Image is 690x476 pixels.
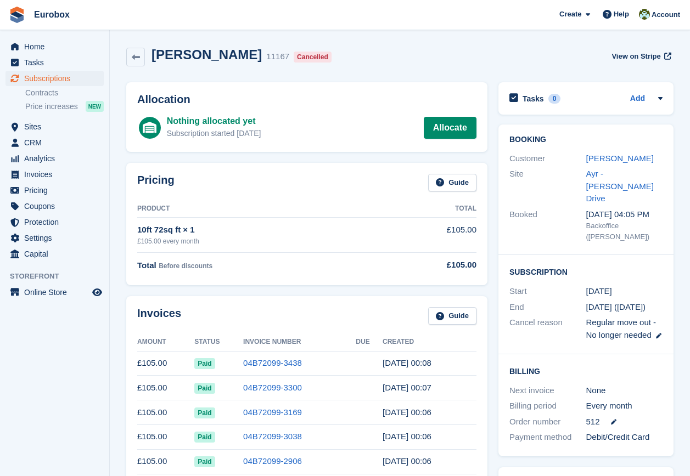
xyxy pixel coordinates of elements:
a: menu [5,230,104,246]
th: Created [383,333,476,351]
th: Invoice Number [243,333,356,351]
span: Paid [194,432,215,443]
a: 04B72099-3300 [243,383,302,392]
time: 2024-12-17 00:06:10 UTC [383,432,431,441]
h2: Invoices [137,307,181,325]
a: 04B72099-2906 [243,456,302,466]
h2: Billing [509,365,663,376]
h2: Subscription [509,266,663,277]
th: Due [356,333,383,351]
div: Booked [509,208,586,242]
div: Subscription started [DATE] [167,128,261,139]
time: 2025-01-17 00:06:56 UTC [383,407,431,417]
a: 04B72099-3438 [243,358,302,367]
a: menu [5,71,104,86]
span: Settings [24,230,90,246]
div: 0 [548,94,561,104]
span: Coupons [24,199,90,214]
th: Status [194,333,243,351]
a: menu [5,151,104,166]
time: 2025-02-17 00:07:07 UTC [383,383,431,392]
div: Cancelled [294,52,332,63]
span: Account [652,9,680,20]
span: Create [559,9,581,20]
span: Total [137,260,156,270]
a: menu [5,135,104,150]
a: menu [5,39,104,54]
div: Every month [586,400,663,412]
a: menu [5,285,104,300]
th: Total [380,200,476,218]
span: Online Store [24,285,90,300]
th: Amount [137,333,194,351]
span: Analytics [24,151,90,166]
td: £105.00 [137,449,194,474]
a: Guide [428,307,476,325]
time: 2025-03-17 00:08:06 UTC [383,358,431,367]
h2: Allocation [137,93,476,106]
a: Add [630,93,645,105]
a: menu [5,199,104,214]
div: Site [509,168,586,205]
a: Allocate [424,117,476,139]
a: menu [5,246,104,262]
span: Home [24,39,90,54]
td: £105.00 [137,400,194,425]
span: Paid [194,407,215,418]
div: End [509,301,586,314]
a: Ayr - [PERSON_NAME] Drive [586,169,654,203]
span: Pricing [24,183,90,198]
td: £105.00 [137,424,194,449]
span: 512 [586,416,600,428]
div: Payment method [509,431,586,444]
div: Backoffice ([PERSON_NAME]) [586,220,663,242]
span: Tasks [24,55,90,70]
div: £105.00 every month [137,236,380,246]
span: CRM [24,135,90,150]
div: Next invoice [509,384,586,397]
div: 10ft 72sq ft × 1 [137,224,380,236]
a: Eurobox [30,5,74,24]
h2: Pricing [137,174,175,192]
div: Order number [509,416,586,428]
a: 04B72099-3038 [243,432,302,441]
span: Sites [24,119,90,134]
td: £105.00 [137,351,194,376]
td: £105.00 [137,376,194,400]
time: 2022-12-17 00:00:00 UTC [586,285,612,298]
span: Help [614,9,629,20]
a: menu [5,183,104,198]
th: Product [137,200,380,218]
a: Preview store [91,286,104,299]
a: menu [5,214,104,230]
div: [DATE] 04:05 PM [586,208,663,221]
a: menu [5,119,104,134]
a: Guide [428,174,476,192]
div: NEW [86,101,104,112]
span: Protection [24,214,90,230]
div: Billing period [509,400,586,412]
a: Price increases NEW [25,100,104,112]
div: None [586,384,663,397]
a: menu [5,55,104,70]
a: Contracts [25,88,104,98]
span: Storefront [10,271,109,282]
span: View on Stripe [612,51,660,62]
div: Start [509,285,586,298]
div: 11167 [266,50,289,63]
div: Cancel reason [509,316,586,341]
a: View on Stripe [607,47,674,65]
td: £105.00 [380,218,476,252]
h2: [PERSON_NAME] [152,47,262,62]
span: Paid [194,456,215,467]
span: Invoices [24,167,90,182]
a: [PERSON_NAME] [586,154,654,163]
div: Customer [509,152,586,165]
span: Price increases [25,101,78,112]
a: 04B72099-3169 [243,407,302,417]
span: Subscriptions [24,71,90,86]
h2: Booking [509,135,663,144]
img: stora-icon-8386f47178a22dfd0bd8f6a31ec36ba5ce8667c1dd55bd0f319d3a0aa187defe.svg [9,7,25,23]
span: Paid [194,383,215,394]
span: Paid [194,358,215,369]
